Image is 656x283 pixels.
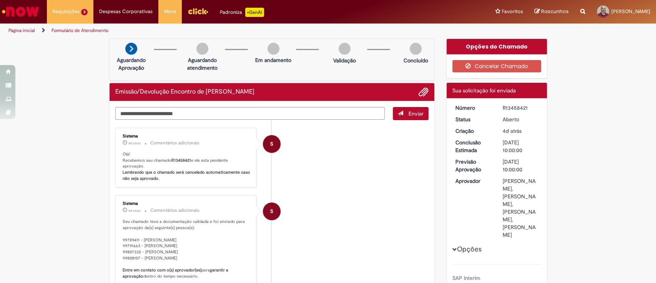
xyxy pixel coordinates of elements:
[1,4,40,19] img: ServiceNow
[339,43,350,55] img: img-circle-grey.png
[164,8,176,15] span: More
[220,8,264,17] div: Padroniza
[403,57,428,64] p: Concluído
[450,127,497,135] dt: Criação
[450,139,497,154] dt: Conclusão Estimada
[410,43,422,55] img: img-circle-grey.png
[53,8,80,15] span: Requisições
[263,135,281,153] div: System
[503,177,538,239] div: [PERSON_NAME], [PERSON_NAME], [PERSON_NAME], [PERSON_NAME]
[333,57,356,64] p: Validação
[503,127,538,135] div: 28/08/2025 14:54:38
[150,140,199,146] small: Comentários adicionais
[115,107,385,120] textarea: Digite sua mensagem aqui...
[113,56,150,72] p: Aguardando Aprovação
[6,23,432,38] ul: Trilhas de página
[393,107,428,120] button: Enviar
[123,201,251,206] div: Sistema
[452,60,541,72] button: Cancelar Chamado
[188,5,208,17] img: click_logo_yellow_360x200.png
[503,139,538,154] div: [DATE] 10:00:00
[450,116,497,123] dt: Status
[171,157,191,163] b: R13458421
[8,27,35,33] a: Página inicial
[123,267,201,273] b: Entre em contato com o(s) aprovador(es)
[270,202,273,221] span: S
[196,43,208,55] img: img-circle-grey.png
[128,208,141,213] span: 4d atrás
[450,177,497,185] dt: Aprovador
[123,169,251,181] b: Lembrando que o chamado será cancelado automaticamente caso não seja aprovado.
[255,56,291,64] p: Em andamento
[123,134,251,139] div: Sistema
[535,8,569,15] a: Rascunhos
[503,127,521,134] span: 4d atrás
[81,9,88,15] span: 3
[419,87,428,97] button: Adicionar anexos
[409,110,423,117] span: Enviar
[452,87,516,94] span: Sua solicitação foi enviada
[452,275,480,281] b: SAP Interim
[502,8,523,15] span: Favoritos
[447,39,547,54] div: Opções do Chamado
[150,207,199,214] small: Comentários adicionais
[99,8,153,15] span: Despesas Corporativas
[503,158,538,173] div: [DATE] 10:00:00
[611,8,650,15] span: [PERSON_NAME]
[267,43,279,55] img: img-circle-grey.png
[123,267,229,279] b: garantir a aprovação
[125,43,137,55] img: arrow-next.png
[270,135,273,153] span: S
[128,208,141,213] time: 29/08/2025 08:58:26
[128,141,141,146] span: 4d atrás
[503,104,538,112] div: R13458421
[450,158,497,173] dt: Previsão Aprovação
[263,203,281,220] div: System
[503,127,521,134] time: 28/08/2025 14:54:38
[51,27,108,33] a: Formulário de Atendimento
[123,151,251,182] p: Olá! Recebemos seu chamado e ele esta pendente aprovação.
[184,56,221,72] p: Aguardando atendimento
[245,8,264,17] p: +GenAi
[450,104,497,112] dt: Número
[503,116,538,123] div: Aberto
[115,89,254,95] h2: Emissão/Devolução Encontro de Contas Fornecedor Histórico de tíquete
[541,8,569,15] span: Rascunhos
[128,141,141,146] time: 29/08/2025 08:58:34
